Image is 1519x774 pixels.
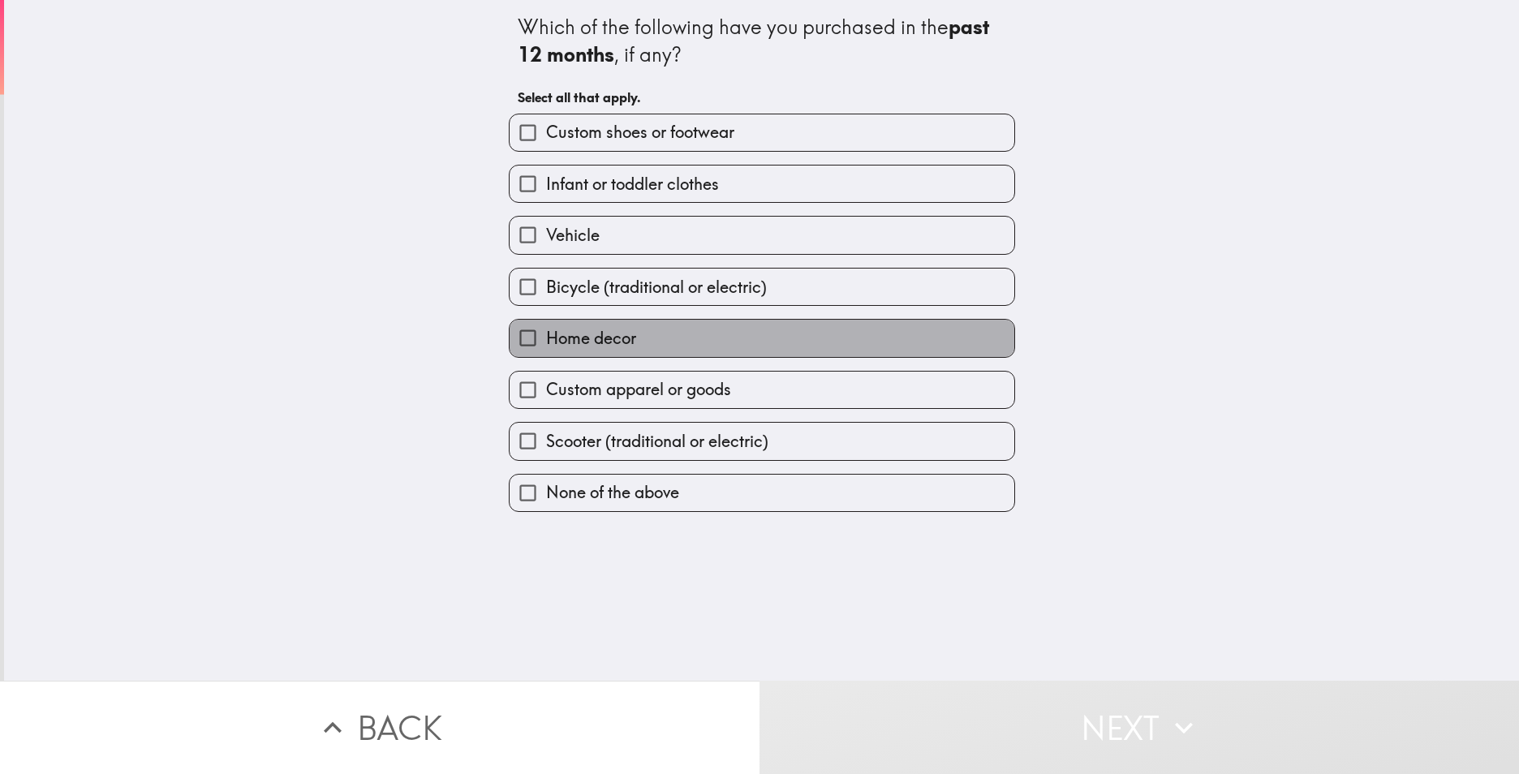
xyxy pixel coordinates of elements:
[518,14,1006,68] div: Which of the following have you purchased in the , if any?
[510,320,1014,356] button: Home decor
[546,173,719,196] span: Infant or toddler clothes
[510,423,1014,459] button: Scooter (traditional or electric)
[759,681,1519,774] button: Next
[510,166,1014,202] button: Infant or toddler clothes
[546,276,767,299] span: Bicycle (traditional or electric)
[546,327,636,350] span: Home decor
[510,475,1014,511] button: None of the above
[546,378,731,401] span: Custom apparel or goods
[546,121,734,144] span: Custom shoes or footwear
[546,430,768,453] span: Scooter (traditional or electric)
[510,217,1014,253] button: Vehicle
[546,224,600,247] span: Vehicle
[510,372,1014,408] button: Custom apparel or goods
[518,88,1006,106] h6: Select all that apply.
[510,269,1014,305] button: Bicycle (traditional or electric)
[546,481,679,504] span: None of the above
[518,15,994,67] b: past 12 months
[510,114,1014,151] button: Custom shoes or footwear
